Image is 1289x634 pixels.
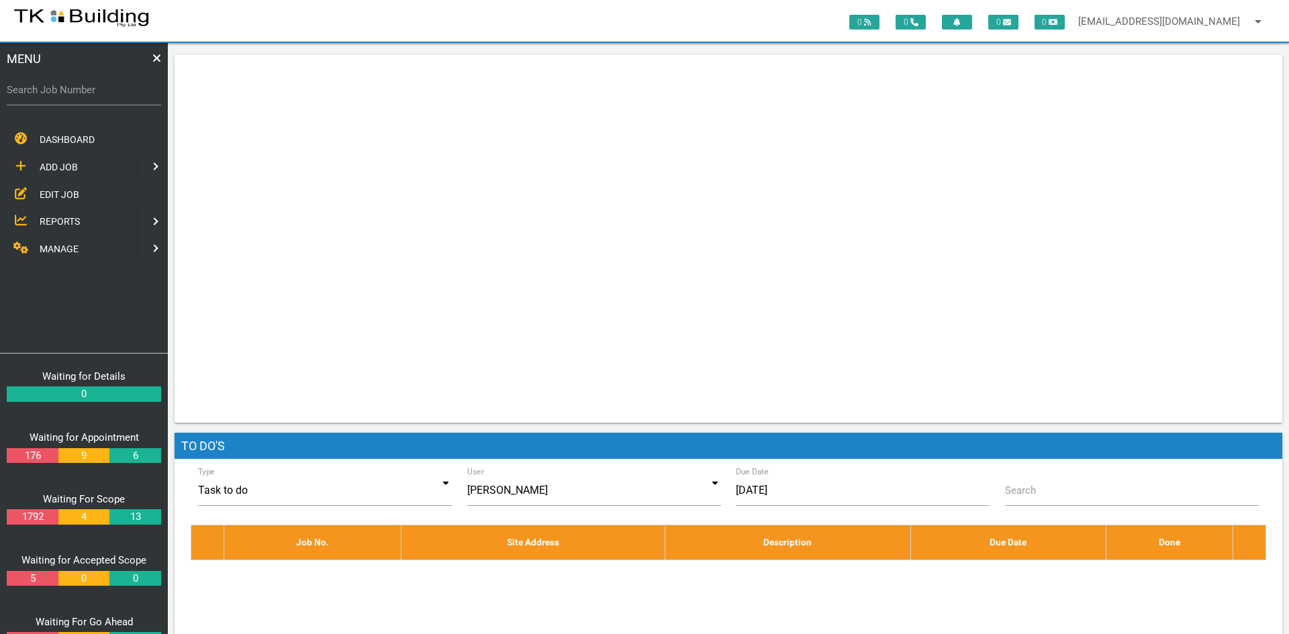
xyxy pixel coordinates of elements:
span: 0 [896,15,926,30]
th: Done [1106,525,1233,560]
a: 1792 [7,509,58,525]
label: Type [198,466,215,478]
a: 4 [58,509,109,525]
th: Description [665,525,910,560]
span: 0 [849,15,879,30]
label: Search Job Number [7,83,161,98]
a: 6 [109,448,160,464]
a: Waiting For Go Ahead [36,616,133,628]
label: User [467,466,484,478]
a: 0 [58,571,109,586]
a: Waiting For Scope [43,493,125,505]
span: EDIT JOB [40,189,79,199]
span: ADD JOB [40,162,78,172]
a: 0 [109,571,160,586]
span: DASHBOARD [40,134,95,145]
a: 176 [7,448,58,464]
a: Waiting for Appointment [30,431,139,443]
a: Waiting for Accepted Scope [21,554,146,566]
a: 9 [58,448,109,464]
h1: To Do's [175,433,1282,460]
label: Search [1005,483,1036,498]
th: Site Address [401,525,665,560]
th: Job No. [224,525,401,560]
th: Due Date [910,525,1106,560]
span: MENU [7,50,41,68]
span: REPORTS [40,216,80,227]
a: Waiting for Details [42,370,126,382]
img: s3file [13,7,150,28]
a: 5 [7,571,58,586]
a: 13 [109,509,160,525]
span: 0 [988,15,1018,30]
a: 0 [7,386,161,402]
span: MANAGE [40,244,79,254]
span: 0 [1035,15,1065,30]
label: Due Date [736,466,769,478]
